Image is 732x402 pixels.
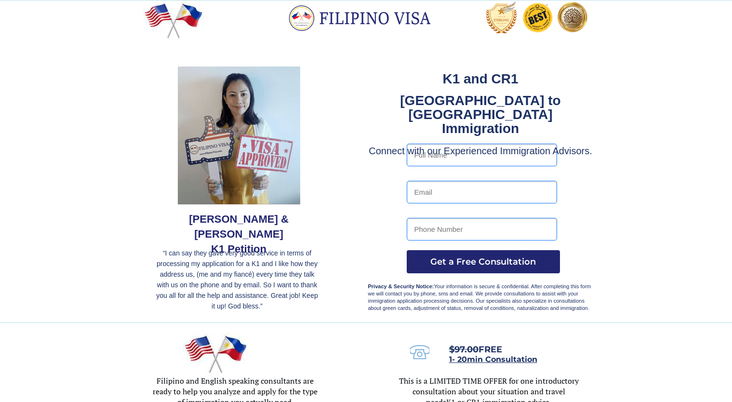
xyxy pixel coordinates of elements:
[442,71,518,86] strong: K1 and CR1
[449,356,537,363] a: 1- 20min Consultation
[449,344,479,355] s: $97.00
[407,181,557,203] input: Email
[407,144,557,166] input: Full Name
[368,283,591,311] span: Your information is secure & confidential. After completing this form we will contact you by phon...
[407,218,557,241] input: Phone Number
[154,248,320,311] p: “I can say they gave very good service in terms of processing my application for a K1 and I like ...
[449,344,502,355] span: FREE
[407,256,560,267] span: Get a Free Consultation
[400,93,560,136] strong: [GEOGRAPHIC_DATA] to [GEOGRAPHIC_DATA] Immigration
[189,213,289,255] span: [PERSON_NAME] & [PERSON_NAME] K1 Petition
[369,146,592,156] span: Connect with our Experienced Immigration Advisors.
[368,283,434,289] strong: Privacy & Security Notice:
[407,250,560,273] button: Get a Free Consultation
[449,355,537,364] span: 1- 20min Consultation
